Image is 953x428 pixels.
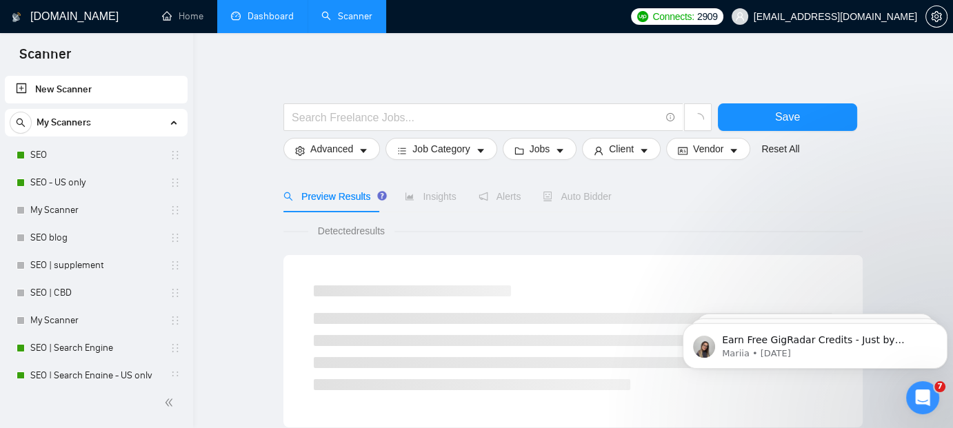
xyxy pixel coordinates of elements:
[30,307,161,334] a: My Scanner
[479,192,488,201] span: notification
[45,53,253,65] p: Message from Mariia, sent 6w ago
[405,191,456,202] span: Insights
[479,191,521,202] span: Alerts
[543,192,552,201] span: robot
[321,10,372,22] a: searchScanner
[543,191,611,202] span: Auto Bidder
[652,9,694,24] span: Connects:
[678,145,688,156] span: idcard
[170,260,181,271] span: holder
[170,370,181,381] span: holder
[30,252,161,279] a: SEO | supplement
[666,138,750,160] button: idcardVendorcaret-down
[292,109,660,126] input: Search Freelance Jobs...
[170,232,181,243] span: holder
[170,287,181,298] span: holder
[162,10,203,22] a: homeHome
[231,10,294,22] a: dashboardDashboard
[906,381,939,414] iframe: Intercom live chat
[283,138,380,160] button: settingAdvancedcaret-down
[934,381,945,392] span: 7
[637,11,648,22] img: upwork-logo.png
[30,334,161,362] a: SEO | Search Engine
[308,223,394,238] span: Detected results
[170,315,181,326] span: holder
[12,6,21,28] img: logo
[925,6,947,28] button: setting
[925,11,947,22] a: setting
[677,294,953,391] iframe: Intercom notifications message
[170,343,181,354] span: holder
[718,103,857,131] button: Save
[170,205,181,216] span: holder
[45,40,252,325] span: Earn Free GigRadar Credits - Just by Sharing Your Story! 💬 Want more credits for sending proposal...
[735,12,745,21] span: user
[10,112,32,134] button: search
[729,145,739,156] span: caret-down
[10,118,31,128] span: search
[164,396,178,409] span: double-left
[170,150,181,161] span: holder
[412,141,470,156] span: Job Category
[5,76,188,103] li: New Scanner
[514,145,524,156] span: folder
[697,9,718,24] span: 2909
[530,141,550,156] span: Jobs
[283,192,293,201] span: search
[609,141,634,156] span: Client
[310,141,353,156] span: Advanced
[692,113,704,125] span: loading
[16,76,177,103] a: New Scanner
[283,191,383,202] span: Preview Results
[376,190,388,202] div: Tooltip anchor
[639,145,649,156] span: caret-down
[385,138,496,160] button: barsJob Categorycaret-down
[761,141,799,156] a: Reset All
[926,11,947,22] span: setting
[37,109,91,136] span: My Scanners
[476,145,485,156] span: caret-down
[359,145,368,156] span: caret-down
[666,113,675,122] span: info-circle
[555,145,565,156] span: caret-down
[397,145,407,156] span: bars
[30,362,161,389] a: SEO | Search Engine - US only
[30,279,161,307] a: SEO | CBD
[693,141,723,156] span: Vendor
[30,224,161,252] a: SEO blog
[30,141,161,169] a: SEO
[30,169,161,196] a: SEO - US only
[405,192,414,201] span: area-chart
[582,138,661,160] button: userClientcaret-down
[170,177,181,188] span: holder
[30,196,161,224] a: My Scanner
[503,138,577,160] button: folderJobscaret-down
[594,145,603,156] span: user
[295,145,305,156] span: setting
[775,108,800,125] span: Save
[8,44,82,73] span: Scanner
